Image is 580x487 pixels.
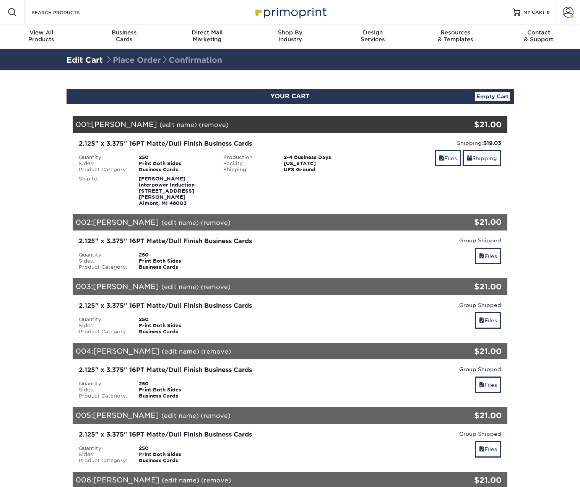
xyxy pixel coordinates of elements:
div: Business Cards [133,393,218,399]
a: (remove) [201,477,231,484]
div: Shipping: [218,167,278,173]
span: Direct Mail [166,29,249,36]
span: Business [83,29,166,36]
a: Files [435,150,461,166]
div: Product Category: [73,329,133,335]
a: Files [475,441,501,457]
div: Sides: [73,258,133,264]
span: Contact [497,29,580,36]
div: & Support [497,29,580,43]
a: (edit name) [161,412,199,419]
div: Industry [249,29,331,43]
div: Print Both Sides [133,258,218,264]
div: 250 [133,154,218,161]
a: (edit name) [162,477,199,484]
div: Print Both Sides [133,323,218,329]
div: 250 [133,381,218,387]
div: $21.00 [435,281,502,292]
img: Primoprint [252,4,328,20]
div: Print Both Sides [133,161,218,167]
div: 001: [73,116,435,133]
a: Files [475,248,501,264]
span: files [479,317,484,323]
a: (remove) [201,283,231,291]
a: Files [475,312,501,328]
div: Marketing [166,29,249,43]
span: YOUR CART [270,93,310,100]
div: 250 [133,317,218,323]
div: 250 [133,252,218,258]
div: $21.00 [435,346,502,357]
a: (edit name) [161,219,199,226]
a: (remove) [201,219,231,226]
a: Shop ByIndustry [249,24,331,49]
div: Product Category: [73,393,133,399]
div: Group Shipped [368,430,502,438]
div: 2-4 Business Days [278,154,362,161]
div: Sides: [73,387,133,393]
div: Business Cards [133,167,218,173]
a: Contact& Support [497,24,580,49]
span: files [479,446,484,452]
div: & Templates [414,29,497,43]
strong: $19.03 [483,140,501,146]
div: Business Cards [133,329,218,335]
div: Quantity: [73,154,133,161]
a: Empty Cart [475,92,510,101]
div: Sides: [73,323,133,329]
span: [PERSON_NAME] [93,411,159,419]
div: Business Cards [133,264,218,270]
div: Group Shipped [368,365,502,373]
span: [PERSON_NAME] [93,347,159,355]
div: Shipping: [368,139,502,147]
a: (edit name) [159,121,197,128]
div: 2.125" x 3.375" 16PT Matte/Dull Finish Business Cards [79,430,357,439]
div: Sides: [73,161,133,167]
a: (remove) [199,121,229,128]
div: $21.00 [435,119,502,130]
a: (remove) [201,348,231,355]
div: Ship to: [73,176,133,206]
div: 2.125" x 3.375" 16PT Matte/Dull Finish Business Cards [79,237,357,246]
span: [PERSON_NAME] [93,282,159,291]
span: 8 [547,10,549,15]
div: 004: [73,343,435,360]
div: Quantity: [73,317,133,323]
span: files [479,382,484,388]
input: SEARCH PRODUCTS..... [31,8,106,17]
div: Group Shipped [368,301,502,309]
span: MY CART [523,9,545,16]
div: Quantity: [73,252,133,258]
div: Print Both Sides [133,451,218,458]
div: Product Category: [73,458,133,464]
div: Quantity: [73,381,133,387]
a: Direct MailMarketing [166,24,249,49]
a: (edit name) [162,348,199,355]
div: Product Category: [73,264,133,270]
div: UPS Ground [278,167,362,173]
div: Business Cards [133,458,218,464]
span: shipping [467,155,472,161]
div: 2.125" x 3.375" 16PT Matte/Dull Finish Business Cards [79,365,357,375]
a: Shipping [463,150,501,166]
span: [PERSON_NAME] [93,218,159,226]
div: Group Shipped [368,237,502,244]
a: Edit Cart [67,55,103,65]
div: Product Category: [73,167,133,173]
div: Production: [218,154,278,161]
span: Place Order Confirmation [105,55,222,65]
div: $21.00 [435,410,502,421]
div: Services [331,29,414,43]
a: DesignServices [331,24,414,49]
a: (remove) [201,412,231,419]
div: 003: [73,278,435,295]
a: Resources& Templates [414,24,497,49]
div: 002: [73,214,435,231]
span: [PERSON_NAME] [93,476,159,484]
span: files [479,253,484,259]
div: Sides: [73,451,133,458]
div: [US_STATE] [278,161,362,167]
a: Files [475,377,501,393]
div: 005: [73,407,435,424]
div: Facility: [218,161,278,167]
